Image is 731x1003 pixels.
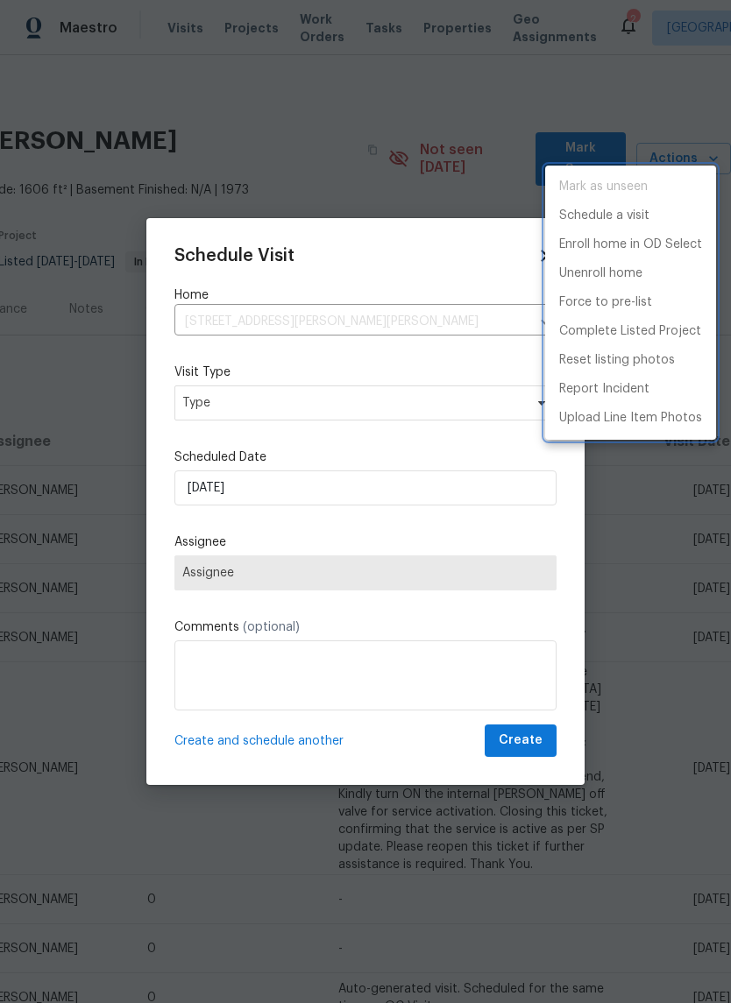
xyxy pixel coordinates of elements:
p: Report Incident [559,380,649,399]
p: Complete Listed Project [559,322,701,341]
p: Reset listing photos [559,351,675,370]
p: Enroll home in OD Select [559,236,702,254]
p: Force to pre-list [559,293,652,312]
p: Unenroll home [559,265,642,283]
p: Upload Line Item Photos [559,409,702,427]
p: Schedule a visit [559,207,649,225]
